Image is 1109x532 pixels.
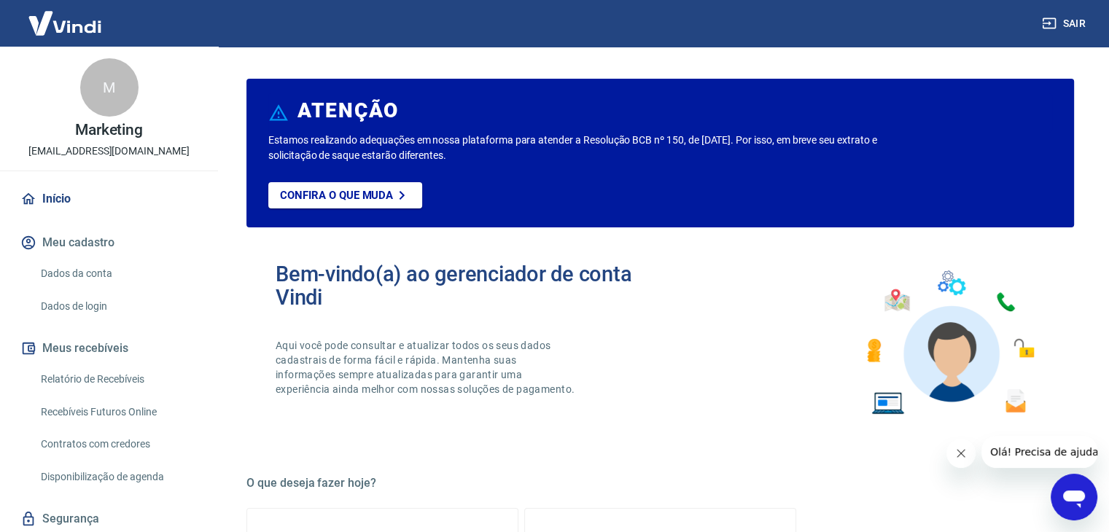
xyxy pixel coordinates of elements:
h2: Bem-vindo(a) ao gerenciador de conta Vindi [276,262,661,309]
p: Marketing [75,122,144,138]
img: Vindi [17,1,112,45]
h6: ATENÇÃO [297,103,399,118]
span: Olá! Precisa de ajuda? [9,10,122,22]
button: Meu cadastro [17,227,201,259]
div: M [80,58,139,117]
iframe: Fechar mensagem [946,439,976,468]
p: Estamos realizando adequações em nossa plataforma para atender a Resolução BCB nº 150, de [DATE].... [268,133,895,163]
button: Meus recebíveis [17,332,201,364]
iframe: Botão para abrir a janela de mensagens [1051,474,1097,520]
iframe: Mensagem da empresa [981,436,1097,468]
a: Início [17,183,201,215]
img: Imagem de um avatar masculino com diversos icones exemplificando as funcionalidades do gerenciado... [854,262,1045,423]
h5: O que deseja fazer hoje? [246,476,1074,490]
a: Confira o que muda [268,182,422,208]
p: [EMAIL_ADDRESS][DOMAIN_NAME] [28,144,190,159]
a: Relatório de Recebíveis [35,364,201,394]
a: Recebíveis Futuros Online [35,397,201,427]
a: Disponibilização de agenda [35,462,201,492]
a: Dados da conta [35,259,201,289]
a: Contratos com credores [35,429,201,459]
a: Dados de login [35,292,201,321]
p: Confira o que muda [280,189,393,202]
button: Sair [1039,10,1092,37]
p: Aqui você pode consultar e atualizar todos os seus dados cadastrais de forma fácil e rápida. Mant... [276,338,577,396]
